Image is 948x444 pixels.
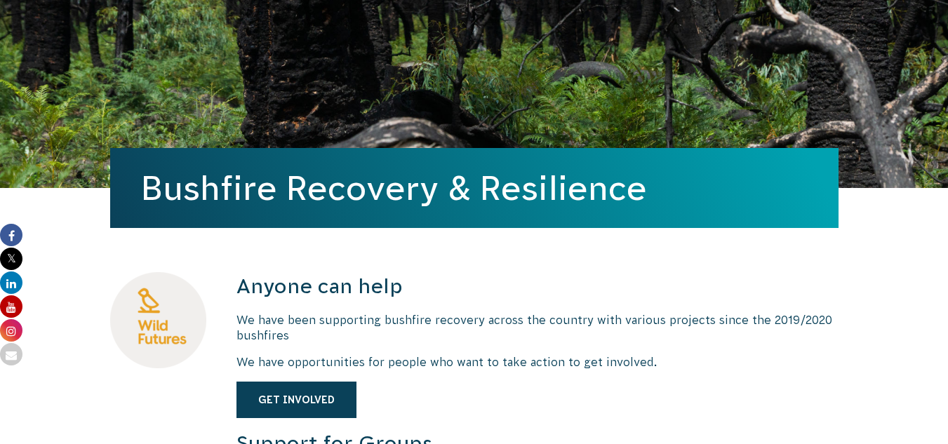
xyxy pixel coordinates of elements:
[236,272,839,301] h3: Anyone can help
[110,272,206,368] img: Wild Futures
[141,169,808,207] h1: Bushfire Recovery & Resilience
[236,314,832,342] span: We have been supporting bushfire recovery across the country with various projects since the 2019...
[236,356,657,368] span: We have opportunities for people who want to take action to get involved.
[236,382,356,418] a: Get Involved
